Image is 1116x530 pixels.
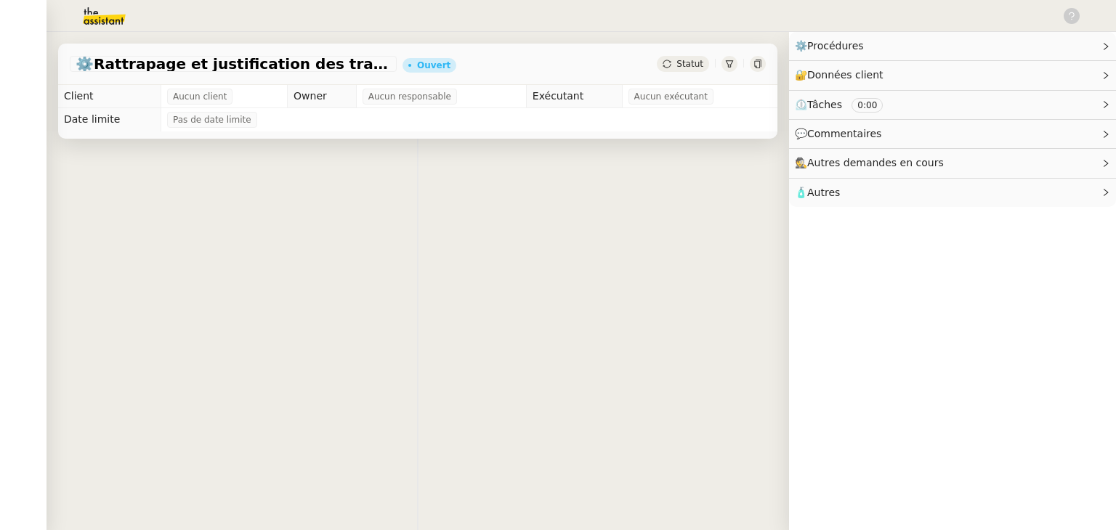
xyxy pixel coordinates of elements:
[795,187,840,198] span: 🧴
[417,61,450,70] div: Ouvert
[173,113,251,127] span: Pas de date limite
[789,91,1116,119] div: ⏲️Tâches 0:00
[795,157,950,168] span: 🕵️
[807,187,840,198] span: Autres
[807,69,883,81] span: Données client
[634,89,708,104] span: Aucun exécutant
[807,40,864,52] span: Procédures
[795,38,870,54] span: ⚙️
[58,85,161,108] td: Client
[795,99,895,110] span: ⏲️
[807,128,881,139] span: Commentaires
[795,67,889,83] span: 🔐
[807,157,944,168] span: Autres demandes en cours
[789,120,1116,148] div: 💬Commentaires
[526,85,622,108] td: Exécutant
[795,128,888,139] span: 💬
[76,57,391,71] span: ⚙️Rattrapage et justification des transactions Indy
[368,89,451,104] span: Aucun responsable
[173,89,227,104] span: Aucun client
[58,108,161,131] td: Date limite
[789,61,1116,89] div: 🔐Données client
[288,85,357,108] td: Owner
[676,59,703,69] span: Statut
[807,99,842,110] span: Tâches
[789,179,1116,207] div: 🧴Autres
[852,98,883,113] nz-tag: 0:00
[789,32,1116,60] div: ⚙️Procédures
[789,149,1116,177] div: 🕵️Autres demandes en cours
